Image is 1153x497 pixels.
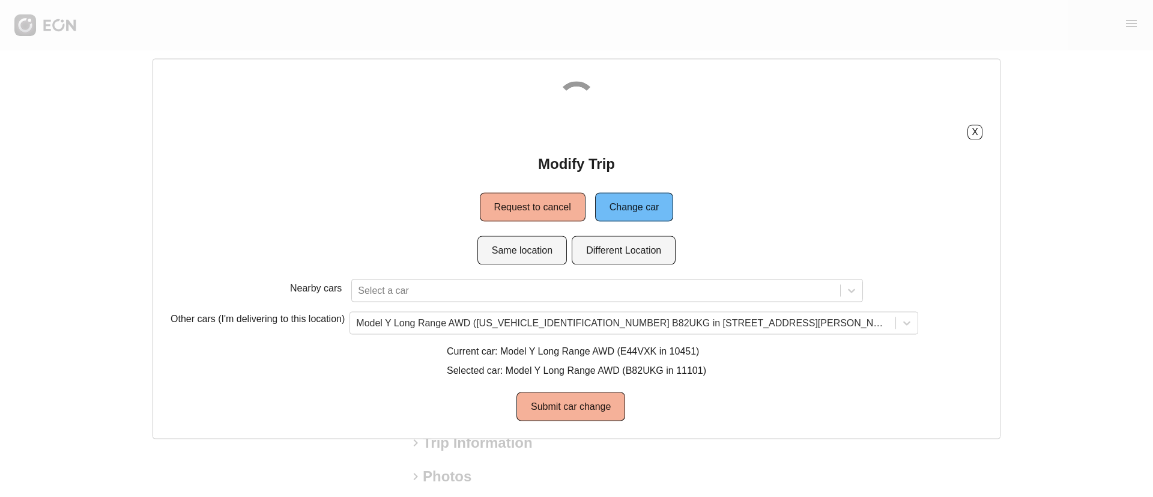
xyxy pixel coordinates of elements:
p: Selected car: Model Y Long Range AWD (B82UKG in 11101) [447,363,706,377]
p: Current car: Model Y Long Range AWD (E44VXK in 10451) [447,344,706,358]
button: Different Location [572,236,676,264]
button: Request to cancel [480,192,586,221]
p: Nearby cars [290,281,342,295]
button: Change car [595,192,674,221]
button: Submit car change [516,392,625,421]
h2: Modify Trip [538,154,615,173]
p: Other cars (I'm delivering to this location) [171,311,345,329]
button: X [967,124,982,139]
button: Same location [477,236,567,264]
